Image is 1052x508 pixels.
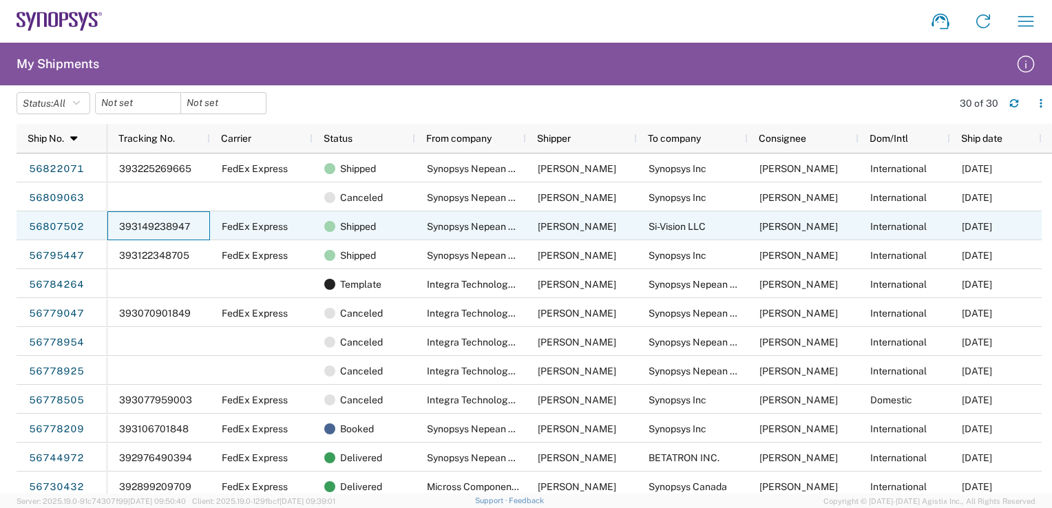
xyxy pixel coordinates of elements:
span: Alan Lear [759,163,838,174]
span: International [870,452,927,463]
span: Ship date [961,133,1002,144]
span: Shipper [537,133,571,144]
span: Synopsys Inc [649,394,706,405]
span: Benedicta EII [538,337,616,348]
span: International [870,481,927,492]
span: FedEx Express [222,394,288,405]
a: Feedback [509,496,544,505]
span: Shahrukh Riaz [538,192,616,203]
span: Benedicta EII [538,366,616,377]
span: 392976490394 [119,452,192,463]
span: Synopsys Inc [649,192,706,203]
a: 56778209 [28,419,85,441]
span: Shahrukh Riaz [759,308,838,319]
input: Not set [181,93,266,114]
span: Integra Technology Corporation [427,308,567,319]
span: International [870,366,927,377]
span: Synopsys Canada [649,481,727,492]
span: Copyright © [DATE]-[DATE] Agistix Inc., All Rights Reserved [823,495,1035,507]
span: Delivered [340,443,382,472]
span: Status [324,133,353,144]
span: International [870,192,927,203]
span: Synopsys Nepean CA09 [427,250,534,261]
span: To company [648,133,701,144]
span: 393106701848 [119,423,189,434]
span: FedEx Express [222,423,288,434]
a: 56744972 [28,447,85,469]
span: Canceled [340,385,383,414]
span: BETATRON INC. [649,452,719,463]
span: Shahrukh Riaz [759,366,838,377]
a: Support [475,496,509,505]
a: 56809063 [28,187,85,209]
span: Shipped [340,212,376,241]
span: Shahrukh Riaz [759,481,838,492]
span: Tracking No. [118,133,175,144]
span: Domestic [870,394,912,405]
span: Benedicta EII [538,279,616,290]
span: FedEx Express [222,481,288,492]
span: All [53,98,65,109]
span: Benedicta EII [538,394,616,405]
span: Synopsys Inc [649,250,706,261]
span: Canceled [340,357,383,385]
span: Canceled [340,183,383,212]
a: 56730432 [28,476,85,498]
span: Shahrukh Riaz [538,423,616,434]
span: Integra Technology Corporation [427,394,567,405]
span: 09/08/2025 [962,452,992,463]
span: 09/11/2025 [962,366,992,377]
span: Synopsys Nepean CA09 [649,337,756,348]
span: Micross Components Ltd. [427,481,538,492]
span: International [870,337,927,348]
span: Shipped [340,241,376,270]
button: Status:All [17,92,90,114]
span: Client: 2025.19.0-129fbcf [192,497,335,505]
span: Shahrukh Riaz [538,163,616,174]
span: 09/11/2025 [962,308,992,319]
span: International [870,250,927,261]
span: [DATE] 09:39:01 [280,497,335,505]
a: 56822071 [28,158,85,180]
span: Consignee [759,133,806,144]
span: Synopsys Nepean CA09 [427,192,534,203]
span: MIKE YOUNG [759,452,838,463]
a: 56795447 [28,245,85,267]
span: Synopsys Nepean CA09 [649,366,756,377]
span: FedEx Express [222,163,288,174]
span: Alan Lear [759,394,838,405]
span: Template [340,270,381,299]
span: [DATE] 09:50:40 [128,497,186,505]
span: International [870,221,927,232]
span: Canceled [340,328,383,357]
span: 393225269665 [119,163,191,174]
span: Synopsys Nepean CA09 [427,423,534,434]
span: Dom/Intl [870,133,908,144]
span: Synopsys Nepean CA09 [427,452,534,463]
span: 393077959003 [119,394,192,405]
span: Server: 2025.19.0-91c74307f99 [17,497,186,505]
span: 09/15/2025 [962,163,992,174]
span: 09/08/2025 [962,481,992,492]
span: Integra Technology Corporation [427,366,567,377]
span: FedEx Express [222,221,288,232]
a: 56784264 [28,274,85,296]
span: 393122348705 [119,250,189,261]
span: International [870,308,927,319]
span: FedEx Express [222,308,288,319]
span: Shahrukh Riaz [538,221,616,232]
a: 56778954 [28,332,85,354]
span: Shahrukh Riaz [759,279,838,290]
span: Ahmed Salah [759,221,838,232]
span: 09/11/2025 [962,394,992,405]
span: Synopsys Inc [649,423,706,434]
span: Benedicta EII [538,308,616,319]
span: FedEx Express [222,250,288,261]
span: International [870,279,927,290]
span: 09/11/2025 [962,423,992,434]
span: Carrier [221,133,251,144]
span: Booked [340,414,374,443]
span: FedEx Express [222,452,288,463]
span: International [870,163,927,174]
span: Shahrukh Riaz [759,337,838,348]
